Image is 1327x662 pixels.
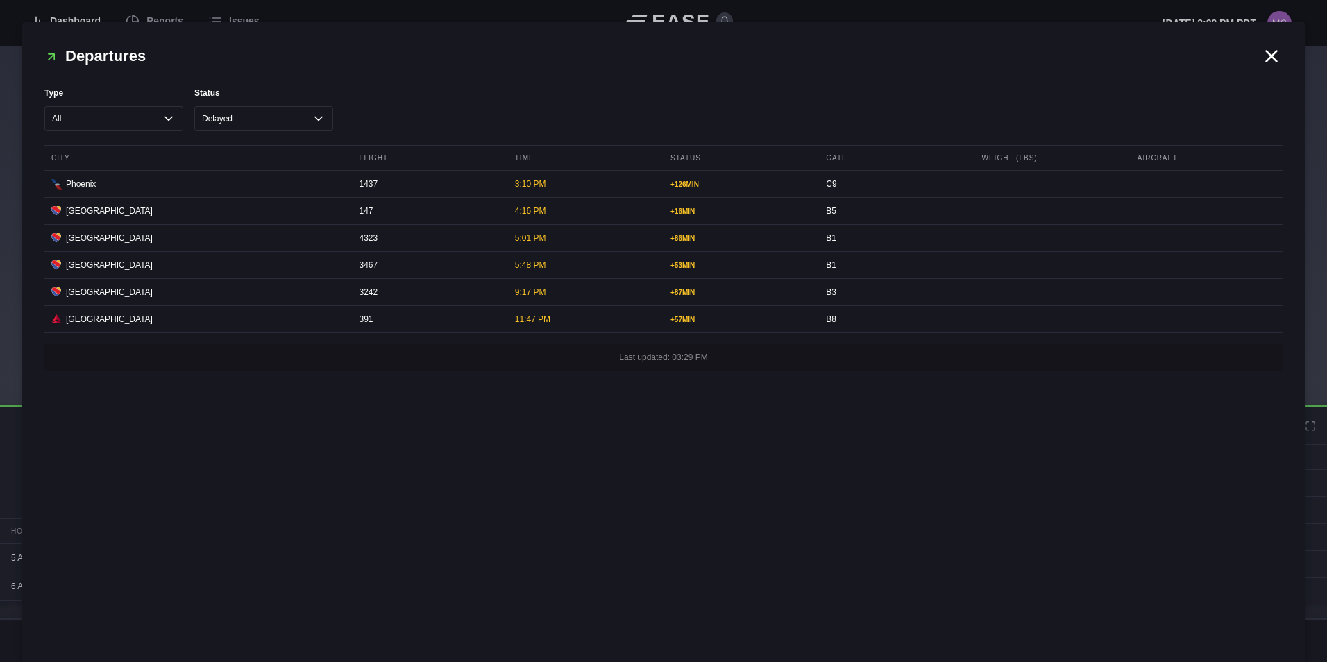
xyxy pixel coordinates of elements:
span: B8 [826,314,836,324]
div: 1437 [353,171,505,197]
div: 391 [353,306,505,332]
div: Gate [819,146,971,170]
span: 11:47 PM [515,314,550,324]
div: Flight [353,146,505,170]
div: 147 [353,198,505,224]
div: Time [508,146,660,170]
div: Last updated: 03:29 PM [44,344,1283,371]
div: + 87 MIN [670,287,809,298]
label: Type [44,87,183,99]
span: [GEOGRAPHIC_DATA] [66,286,153,298]
span: B1 [826,233,836,243]
div: City [44,146,349,170]
span: 4:16 PM [515,206,546,216]
h2: Departures [44,44,1260,67]
span: B3 [826,287,836,297]
span: C9 [826,179,836,189]
span: [GEOGRAPHIC_DATA] [66,313,153,325]
div: + 53 MIN [670,260,809,271]
span: B5 [826,206,836,216]
span: [GEOGRAPHIC_DATA] [66,205,153,217]
span: 5:01 PM [515,233,546,243]
span: Phoenix [66,178,96,190]
label: Status [194,87,333,99]
div: + 126 MIN [670,179,809,189]
div: Weight (lbs) [975,146,1127,170]
span: B1 [826,260,836,270]
span: 3:10 PM [515,179,546,189]
span: [GEOGRAPHIC_DATA] [66,232,153,244]
div: + 16 MIN [670,206,809,217]
div: + 86 MIN [670,233,809,244]
span: 9:17 PM [515,287,546,297]
span: [GEOGRAPHIC_DATA] [66,259,153,271]
div: Aircraft [1131,146,1283,170]
div: Status [663,146,815,170]
div: + 57 MIN [670,314,809,325]
div: 3467 [353,252,505,278]
span: 5:48 PM [515,260,546,270]
div: 4323 [353,225,505,251]
div: 3242 [353,279,505,305]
